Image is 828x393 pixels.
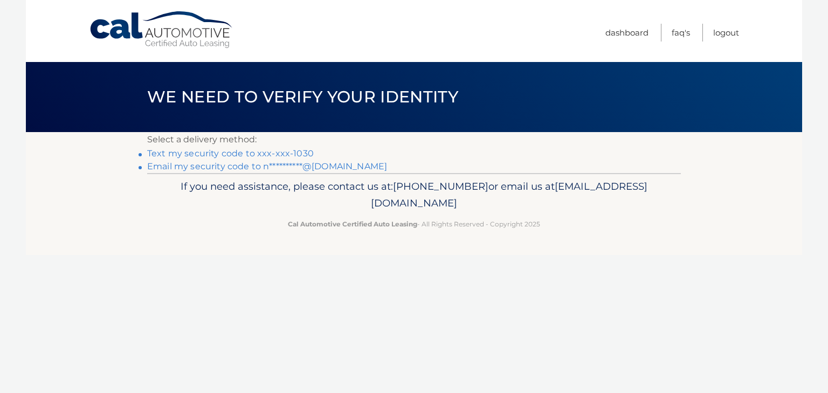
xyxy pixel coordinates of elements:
[605,24,648,42] a: Dashboard
[147,87,458,107] span: We need to verify your identity
[288,220,417,228] strong: Cal Automotive Certified Auto Leasing
[89,11,234,49] a: Cal Automotive
[147,148,314,158] a: Text my security code to xxx-xxx-1030
[147,132,681,147] p: Select a delivery method:
[154,218,674,230] p: - All Rights Reserved - Copyright 2025
[147,161,387,171] a: Email my security code to n**********@[DOMAIN_NAME]
[713,24,739,42] a: Logout
[154,178,674,212] p: If you need assistance, please contact us at: or email us at
[672,24,690,42] a: FAQ's
[393,180,488,192] span: [PHONE_NUMBER]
